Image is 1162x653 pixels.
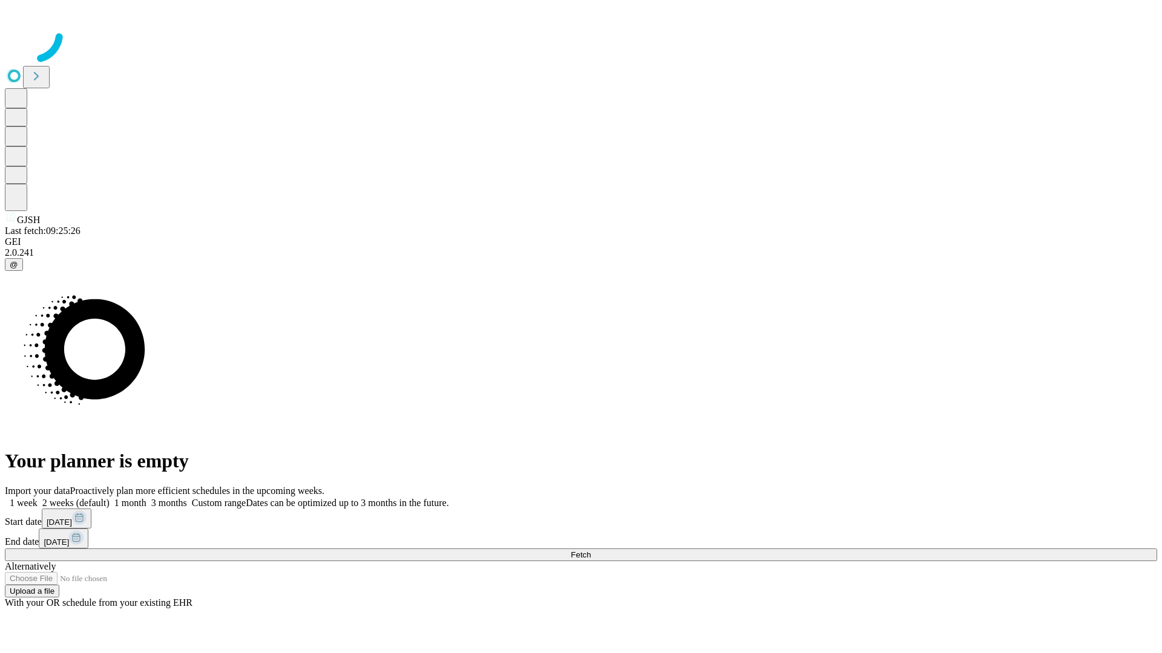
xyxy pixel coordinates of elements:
[5,597,192,608] span: With your OR schedule from your existing EHR
[5,258,23,271] button: @
[114,498,146,508] span: 1 month
[5,486,70,496] span: Import your data
[44,538,69,547] span: [DATE]
[5,247,1157,258] div: 2.0.241
[5,561,56,571] span: Alternatively
[70,486,324,496] span: Proactively plan more efficient schedules in the upcoming weeks.
[5,450,1157,472] h1: Your planner is empty
[5,548,1157,561] button: Fetch
[5,508,1157,528] div: Start date
[42,498,110,508] span: 2 weeks (default)
[246,498,448,508] span: Dates can be optimized up to 3 months in the future.
[5,236,1157,247] div: GEI
[47,518,72,527] span: [DATE]
[10,260,18,269] span: @
[192,498,246,508] span: Custom range
[5,528,1157,548] div: End date
[571,550,591,559] span: Fetch
[10,498,38,508] span: 1 week
[39,528,88,548] button: [DATE]
[42,508,91,528] button: [DATE]
[5,585,59,597] button: Upload a file
[17,215,40,225] span: GJSH
[151,498,187,508] span: 3 months
[5,226,80,236] span: Last fetch: 09:25:26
